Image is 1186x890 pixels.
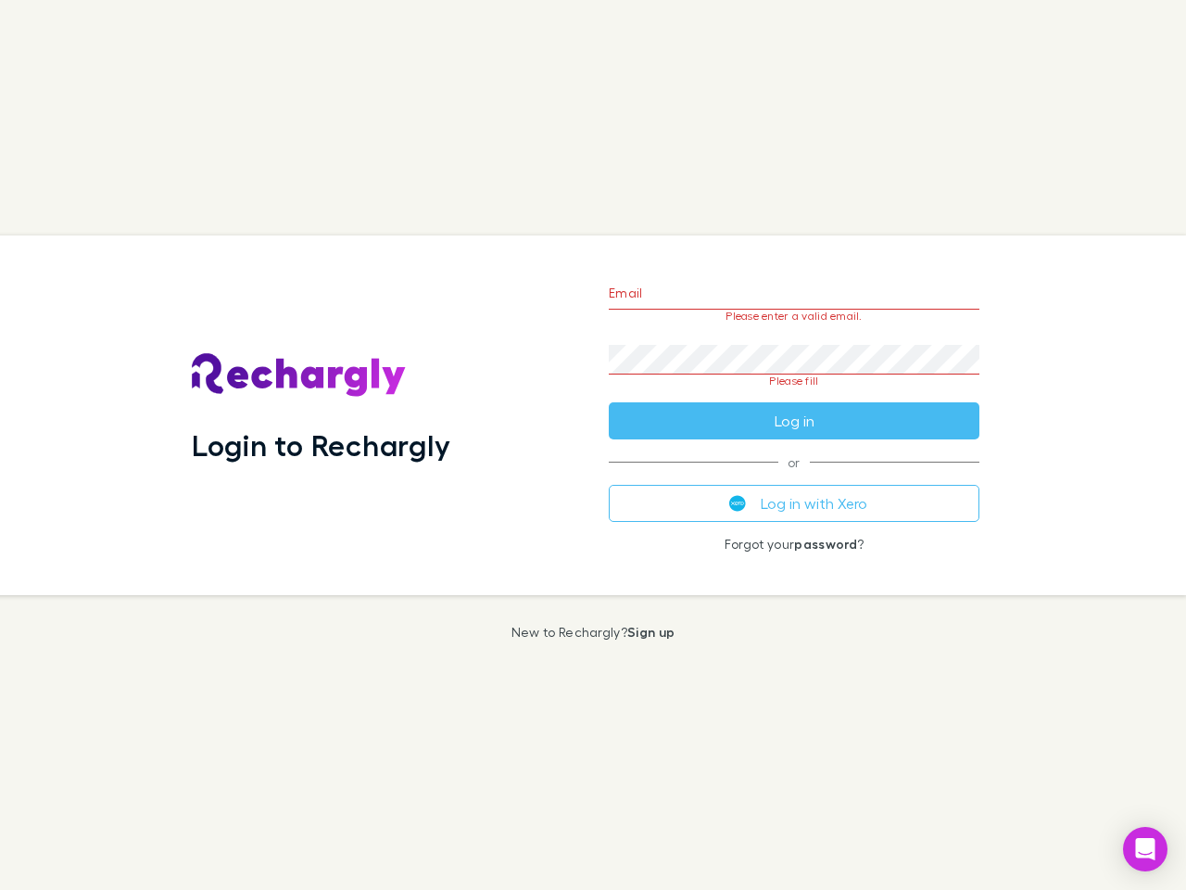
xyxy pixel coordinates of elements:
button: Log in [609,402,979,439]
p: Forgot your ? [609,537,979,552]
div: Open Intercom Messenger [1123,827,1167,871]
p: Please fill [609,375,979,388]
p: Please enter a valid email. [609,310,979,323]
img: Xero's logo [729,495,746,512]
img: Rechargly's Logo [192,353,407,398]
a: Sign up [627,624,675,640]
h1: Login to Rechargly [192,427,450,463]
button: Log in with Xero [609,485,979,522]
a: password [794,536,857,552]
p: New to Rechargly? [511,625,675,640]
span: or [609,462,979,463]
